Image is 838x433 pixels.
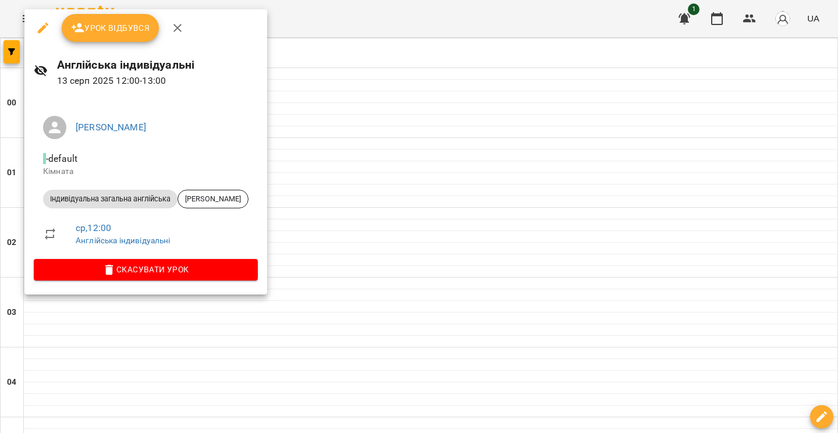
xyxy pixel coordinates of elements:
p: Кімната [43,166,248,178]
div: [PERSON_NAME] [177,190,248,208]
span: - default [43,153,80,164]
p: 13 серп 2025 12:00 - 13:00 [57,74,258,88]
span: Урок відбувся [71,21,150,35]
span: [PERSON_NAME] [178,194,248,204]
button: Скасувати Урок [34,259,258,280]
span: Скасувати Урок [43,262,248,276]
h6: Англійська індивідуальні [57,56,258,74]
a: [PERSON_NAME] [76,122,146,133]
a: ср , 12:00 [76,222,111,233]
button: Урок відбувся [62,14,159,42]
span: Індивідуальна загальна англійська [43,194,177,204]
a: Англійська індивідуальні [76,236,171,245]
